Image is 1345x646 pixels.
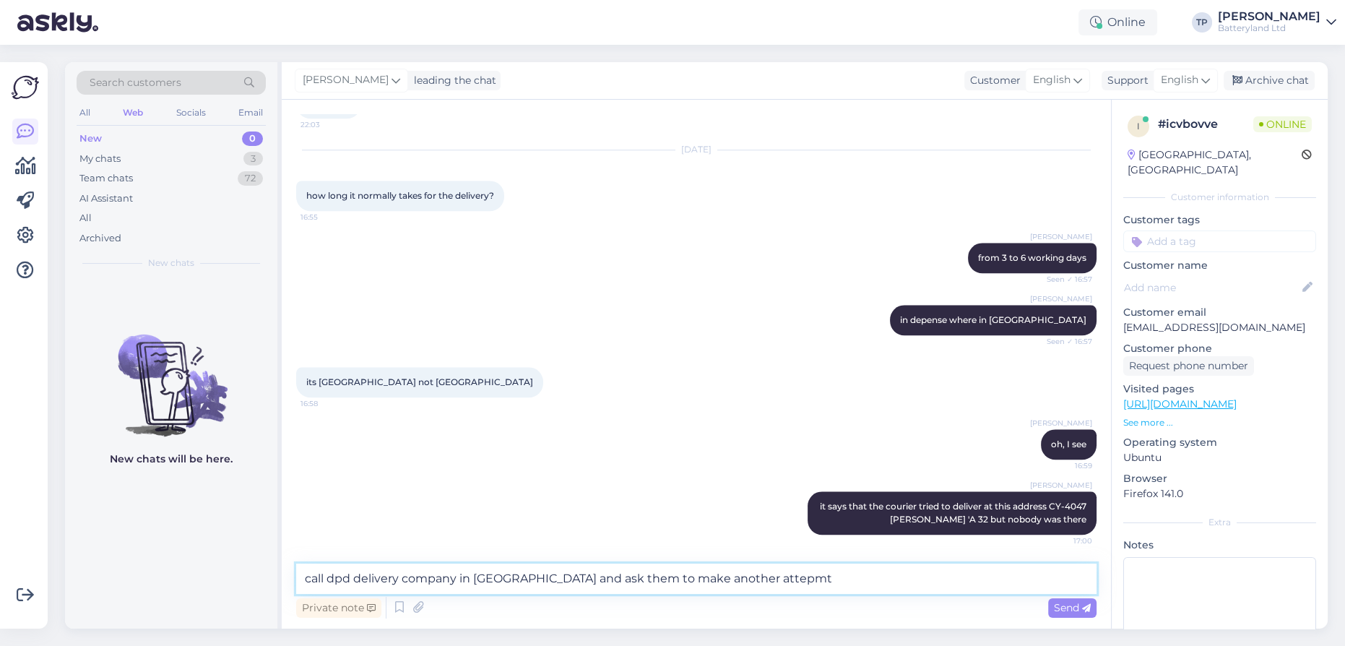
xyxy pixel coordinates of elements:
[79,231,121,246] div: Archived
[306,190,494,201] span: how long it normally takes for the delivery?
[12,74,39,101] img: Askly Logo
[242,132,263,146] div: 0
[79,171,133,186] div: Team chats
[1123,471,1316,486] p: Browser
[1123,382,1316,397] p: Visited pages
[1123,538,1316,553] p: Notes
[306,376,533,387] span: its [GEOGRAPHIC_DATA] not [GEOGRAPHIC_DATA]
[1030,418,1092,428] span: [PERSON_NAME]
[120,103,146,122] div: Web
[1123,305,1316,320] p: Customer email
[1123,231,1316,252] input: Add a tag
[1054,601,1091,614] span: Send
[1123,416,1316,429] p: See more ...
[964,73,1021,88] div: Customer
[300,119,355,130] span: 22:03
[408,73,496,88] div: leading the chat
[1124,280,1299,296] input: Add name
[296,598,381,618] div: Private note
[79,191,133,206] div: AI Assistant
[1123,516,1316,529] div: Extra
[65,309,277,439] img: No chats
[1218,22,1320,34] div: Batteryland Ltd
[1123,191,1316,204] div: Customer information
[1192,12,1212,33] div: TP
[296,143,1097,156] div: [DATE]
[1078,9,1157,35] div: Online
[1123,258,1316,273] p: Customer name
[303,72,389,88] span: [PERSON_NAME]
[1123,320,1316,335] p: [EMAIL_ADDRESS][DOMAIN_NAME]
[296,564,1097,594] textarea: call dpd delivery company in [GEOGRAPHIC_DATA] and ask them to make another attepmt
[1038,535,1092,546] span: 17:00
[148,257,194,270] span: New chats
[79,132,102,146] div: New
[1123,212,1316,228] p: Customer tags
[79,152,121,166] div: My chats
[1051,439,1086,449] span: oh, I see
[1030,293,1092,304] span: [PERSON_NAME]
[300,212,355,223] span: 16:55
[90,75,181,90] span: Search customers
[1123,397,1237,410] a: [URL][DOMAIN_NAME]
[1123,486,1316,501] p: Firefox 141.0
[1102,73,1149,88] div: Support
[79,211,92,225] div: All
[77,103,93,122] div: All
[235,103,266,122] div: Email
[1253,116,1312,132] span: Online
[1123,341,1316,356] p: Customer phone
[1123,356,1254,376] div: Request phone number
[978,252,1086,263] span: from 3 to 6 working days
[1033,72,1071,88] span: English
[1224,71,1315,90] div: Archive chat
[300,398,355,409] span: 16:58
[1038,274,1092,285] span: Seen ✓ 16:57
[1038,460,1092,471] span: 16:59
[243,152,263,166] div: 3
[1137,121,1140,132] span: i
[1123,435,1316,450] p: Operating system
[1161,72,1198,88] span: English
[173,103,209,122] div: Socials
[1123,450,1316,465] p: Ubuntu
[1128,147,1302,178] div: [GEOGRAPHIC_DATA], [GEOGRAPHIC_DATA]
[1218,11,1320,22] div: [PERSON_NAME]
[1218,11,1336,34] a: [PERSON_NAME]Batteryland Ltd
[110,452,233,467] p: New chats will be here.
[1038,336,1092,347] span: Seen ✓ 16:57
[820,501,1089,525] span: it says that the courier tried to deliver at this address CY-4047 [PERSON_NAME] 'A 32 but nobody ...
[1158,116,1253,133] div: # icvbovve
[1030,480,1092,491] span: [PERSON_NAME]
[238,171,263,186] div: 72
[900,314,1086,325] span: in depense where in [GEOGRAPHIC_DATA]
[1030,231,1092,242] span: [PERSON_NAME]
